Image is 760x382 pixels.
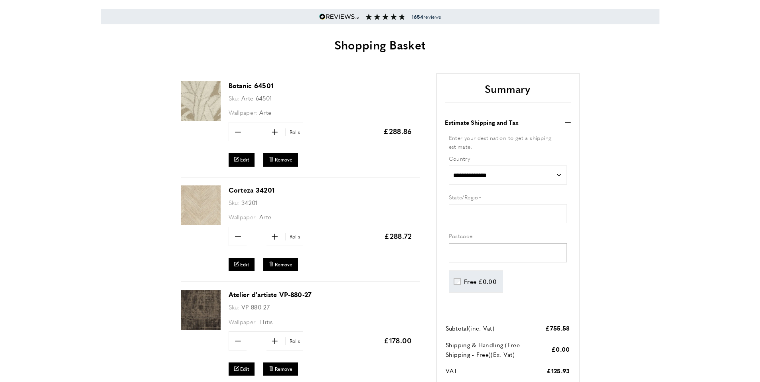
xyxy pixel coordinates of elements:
[449,270,567,293] div: Shipping Methods
[181,81,221,121] img: Botanic 64501
[241,198,258,207] span: 34201
[240,366,249,372] span: Edit
[229,185,275,195] a: Corteza 34201
[229,94,240,102] span: Sku:
[263,153,298,166] button: Remove Botanic 64501
[449,193,567,201] label: State/Region
[229,303,240,311] span: Sku:
[384,335,412,345] span: £178.00
[181,220,221,226] a: Corteza 34201
[365,14,405,20] img: Reviews section
[229,290,312,299] a: Atelier d'artiste VP-880-27
[545,324,570,332] span: £755.58
[319,14,359,20] img: Reviews.io 5 stars
[229,258,255,271] a: Edit Corteza 34201
[551,345,570,353] span: £0.00
[412,13,423,20] strong: 1654
[259,213,271,221] span: Arte
[334,36,426,53] span: Shopping Basket
[491,350,515,358] span: (Ex. Vat)
[446,341,520,358] span: Shipping & Handling (Free Shipping - Free)
[275,261,292,268] span: Remove
[285,337,302,345] span: Rolls
[383,126,412,136] span: £288.86
[412,14,441,20] span: reviews
[445,82,571,103] h2: Summary
[241,303,270,311] span: VP-880-27
[468,324,494,332] span: (inc. Vat)
[446,366,458,375] span: VAT
[547,366,570,375] span: £125.93
[229,81,274,90] a: Botanic 64501
[464,277,476,286] span: Free
[181,324,221,331] a: Atelier d'artiste VP-880-27
[181,185,221,225] img: Corteza 34201
[263,362,298,376] button: Remove Atelier d'artiste VP-880-27
[285,233,302,240] span: Rolls
[240,156,249,163] span: Edit
[384,231,412,241] span: £288.72
[181,115,221,122] a: Botanic 64501
[229,317,258,326] span: Wallpaper:
[449,154,567,163] label: Country
[229,213,258,221] span: Wallpaper:
[229,198,240,207] span: Sku:
[229,153,255,166] a: Edit Botanic 64501
[240,261,249,268] span: Edit
[446,324,468,332] span: Subtotal
[263,258,298,271] button: Remove Corteza 34201
[449,133,567,151] div: Enter your destination to get a shipping estimate.
[259,108,271,116] span: Arte
[449,231,567,240] label: Postcode
[478,277,497,286] span: £0.00
[275,156,292,163] span: Remove
[229,108,258,116] span: Wallpaper:
[181,290,221,330] img: Atelier d'artiste VP-880-27
[445,118,519,127] strong: Estimate Shipping and Tax
[285,128,302,136] span: Rolls
[229,362,255,376] a: Edit Atelier d'artiste VP-880-27
[241,94,272,102] span: Arte-64501
[445,118,571,127] button: Estimate Shipping and Tax
[275,366,292,372] span: Remove
[259,317,273,326] span: Elitis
